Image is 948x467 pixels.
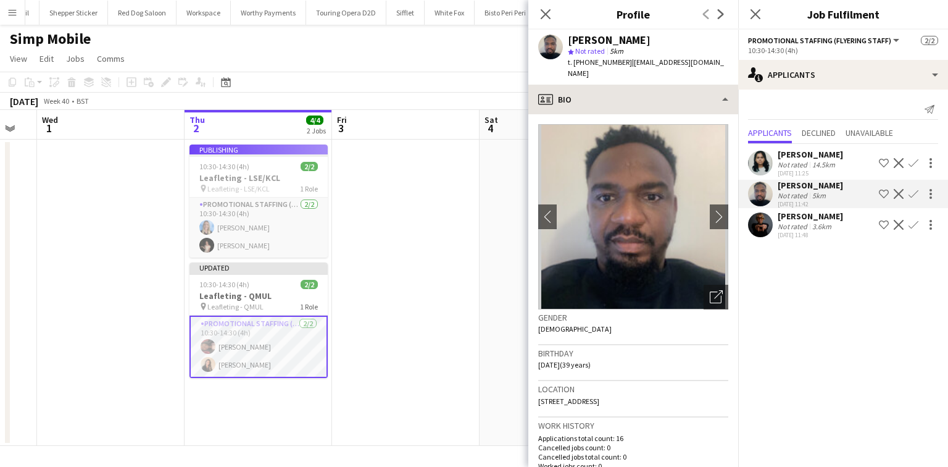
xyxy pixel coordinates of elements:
[39,1,108,25] button: Shepper Sticker
[538,384,728,395] h3: Location
[97,53,125,64] span: Comms
[738,60,948,90] div: Applicants
[5,51,32,67] a: View
[528,85,738,114] div: Bio
[10,95,38,107] div: [DATE]
[337,114,347,125] span: Fri
[40,121,58,135] span: 1
[177,1,231,25] button: Workspace
[92,51,130,67] a: Comms
[189,316,328,378] app-card-role: Promotional Staffing (Flyering Staff)2/210:30-14:30 (4h)[PERSON_NAME][PERSON_NAME]
[921,36,938,45] span: 2/2
[778,222,810,231] div: Not rated
[189,263,328,378] app-job-card: Updated10:30-14:30 (4h)2/2Leafleting - QMUL Leafleting - QMUL1 RolePromotional Staffing (Flyering...
[10,30,91,48] h1: Simp Mobile
[538,312,728,323] h3: Gender
[704,285,728,309] div: Open photos pop-in
[568,57,724,78] span: | [EMAIL_ADDRESS][DOMAIN_NAME]
[778,160,810,169] div: Not rated
[483,121,498,135] span: 4
[538,443,728,452] p: Cancelled jobs count: 0
[207,302,264,311] span: Leafleting - QMUL
[538,324,612,334] span: [DEMOGRAPHIC_DATA]
[301,280,318,289] span: 2/2
[189,290,328,301] h3: Leafleting - QMUL
[748,128,792,137] span: Applicants
[39,53,54,64] span: Edit
[778,180,843,191] div: [PERSON_NAME]
[538,360,591,369] span: [DATE] (39 years)
[484,114,498,125] span: Sat
[300,302,318,311] span: 1 Role
[35,51,59,67] a: Edit
[199,280,249,289] span: 10:30-14:30 (4h)
[538,124,728,309] img: Crew avatar or photo
[802,128,836,137] span: Declined
[748,36,891,45] span: Promotional Staffing (Flyering Staff)
[778,211,843,222] div: [PERSON_NAME]
[66,53,85,64] span: Jobs
[189,263,328,272] div: Updated
[846,128,893,137] span: Unavailable
[778,200,843,208] div: [DATE] 11:42
[738,6,948,22] h3: Job Fulfilment
[306,116,323,125] span: 4/4
[528,6,738,22] h3: Profile
[538,452,728,461] p: Cancelled jobs total count: 0
[335,121,347,135] span: 3
[810,191,828,200] div: 5km
[425,1,475,25] button: White Fox
[538,434,728,443] p: Applications total count: 16
[538,397,599,406] span: [STREET_ADDRESS]
[77,96,89,106] div: BST
[307,126,326,135] div: 2 Jobs
[748,46,938,55] div: 10:30-14:30 (4h)
[189,145,328,154] div: Publishing
[188,121,205,135] span: 2
[810,160,838,169] div: 14.5km
[538,420,728,431] h3: Work history
[538,348,728,359] h3: Birthday
[575,46,605,56] span: Not rated
[61,51,89,67] a: Jobs
[778,231,843,239] div: [DATE] 11:48
[607,46,626,56] span: 5km
[568,57,632,67] span: t. [PHONE_NUMBER]
[386,1,425,25] button: Sifflet
[475,1,536,25] button: Bisto Peri Peri
[108,1,177,25] button: Red Dog Saloon
[748,36,901,45] button: Promotional Staffing (Flyering Staff)
[778,191,810,200] div: Not rated
[231,1,306,25] button: Worthy Payments
[306,1,386,25] button: Touring Opera D2D
[778,149,843,160] div: [PERSON_NAME]
[42,114,58,125] span: Wed
[189,145,328,258] app-job-card: Publishing10:30-14:30 (4h)2/2Leafleting - LSE/KCL Leafleting - LSE/KCL1 RolePromotional Staffing ...
[189,114,205,125] span: Thu
[568,35,651,46] div: [PERSON_NAME]
[41,96,72,106] span: Week 40
[778,169,843,177] div: [DATE] 11:25
[810,222,834,231] div: 3.6km
[10,53,27,64] span: View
